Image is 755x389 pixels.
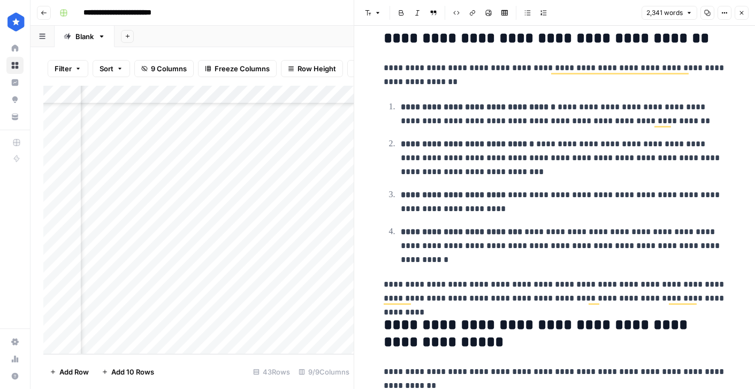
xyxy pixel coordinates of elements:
[215,63,270,74] span: Freeze Columns
[93,60,130,77] button: Sort
[59,366,89,377] span: Add Row
[55,26,115,47] a: Blank
[294,363,354,380] div: 9/9 Columns
[111,366,154,377] span: Add 10 Rows
[6,9,24,35] button: Workspace: ConsumerAffairs
[6,12,26,32] img: ConsumerAffairs Logo
[43,363,95,380] button: Add Row
[100,63,113,74] span: Sort
[6,108,24,125] a: Your Data
[75,31,94,42] div: Blank
[281,60,343,77] button: Row Height
[6,40,24,57] a: Home
[6,91,24,108] a: Opportunities
[198,60,277,77] button: Freeze Columns
[6,350,24,368] a: Usage
[95,363,161,380] button: Add 10 Rows
[48,60,88,77] button: Filter
[6,368,24,385] button: Help + Support
[6,57,24,74] a: Browse
[134,60,194,77] button: 9 Columns
[55,63,72,74] span: Filter
[642,6,697,20] button: 2,341 words
[249,363,294,380] div: 43 Rows
[298,63,336,74] span: Row Height
[6,74,24,91] a: Insights
[151,63,187,74] span: 9 Columns
[646,8,683,18] span: 2,341 words
[6,333,24,350] a: Settings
